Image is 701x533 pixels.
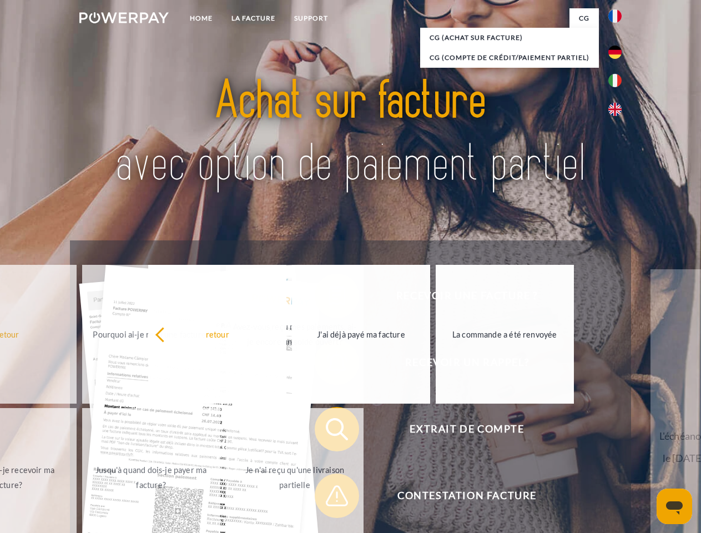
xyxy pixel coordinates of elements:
img: logo-powerpay-white.svg [79,12,169,23]
img: en [608,103,622,116]
img: fr [608,9,622,23]
a: Home [180,8,222,28]
span: Extrait de compte [331,407,603,451]
button: Contestation Facture [315,474,603,518]
a: LA FACTURE [222,8,285,28]
div: retour [155,326,280,341]
button: Extrait de compte [315,407,603,451]
div: J'ai déjà payé ma facture [299,326,423,341]
div: Pourquoi ai-je reçu une facture? [89,326,214,341]
img: it [608,74,622,87]
img: de [608,46,622,59]
a: CG (achat sur facture) [420,28,599,48]
a: Support [285,8,337,28]
div: Je n'ai reçu qu'une livraison partielle [233,462,357,492]
a: CG (Compte de crédit/paiement partiel) [420,48,599,68]
a: CG [569,8,599,28]
img: title-powerpay_fr.svg [106,53,595,213]
span: Contestation Facture [331,474,603,518]
div: La commande a été renvoyée [442,326,567,341]
div: Jusqu'à quand dois-je payer ma facture? [89,462,214,492]
iframe: Bouton de lancement de la fenêtre de messagerie [657,489,692,524]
